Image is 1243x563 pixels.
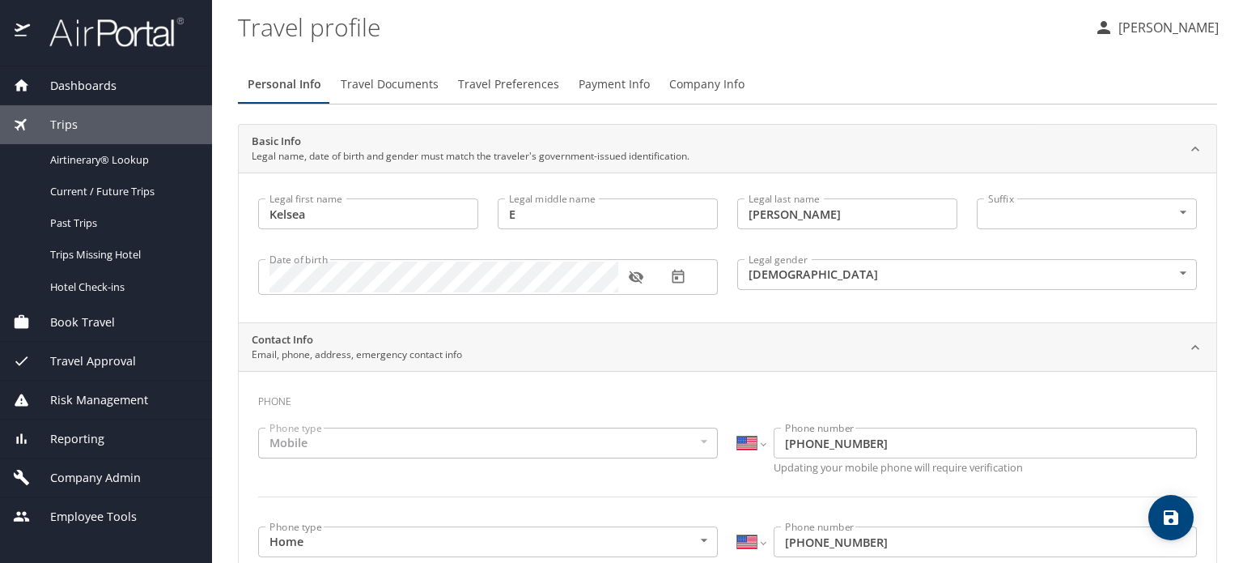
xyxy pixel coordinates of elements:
[30,116,78,134] span: Trips
[239,323,1216,372] div: Contact InfoEmail, phone, address, emergency contact info
[258,428,718,459] div: Mobile
[30,352,136,370] span: Travel Approval
[239,125,1216,173] div: Basic InfoLegal name, date of birth and gender must match the traveler's government-issued identi...
[1088,13,1225,42] button: [PERSON_NAME]
[238,65,1217,104] div: Profile
[239,173,1216,322] div: Basic InfoLegal name, date of birth and gender must match the traveler's government-issued identi...
[30,77,117,95] span: Dashboards
[32,16,184,48] img: airportal-logo.png
[50,247,193,262] span: Trips Missing Hotel
[774,463,1197,473] p: Updating your mobile phone will require verification
[50,215,193,231] span: Past Trips
[50,279,193,295] span: Hotel Check-ins
[30,469,141,487] span: Company Admin
[252,149,689,164] p: Legal name, date of birth and gender must match the traveler's government-issued identification.
[238,2,1081,52] h1: Travel profile
[258,527,718,557] div: Home
[258,384,1197,412] h3: Phone
[737,259,1197,290] div: [DEMOGRAPHIC_DATA]
[252,332,462,348] h2: Contact Info
[252,134,689,150] h2: Basic Info
[30,313,115,331] span: Book Travel
[50,184,193,199] span: Current / Future Trips
[977,198,1197,229] div: ​
[15,16,32,48] img: icon-airportal.png
[30,430,104,448] span: Reporting
[30,391,148,409] span: Risk Management
[248,75,321,95] span: Personal Info
[50,152,193,168] span: Airtinerary® Lookup
[1114,18,1219,37] p: [PERSON_NAME]
[30,508,137,526] span: Employee Tools
[669,75,745,95] span: Company Info
[1148,495,1194,540] button: save
[341,75,439,95] span: Travel Documents
[458,75,559,95] span: Travel Preferences
[252,348,462,362] p: Email, phone, address, emergency contact info
[579,75,650,95] span: Payment Info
